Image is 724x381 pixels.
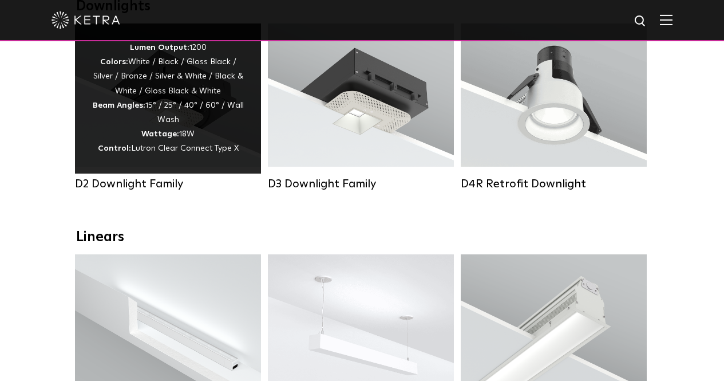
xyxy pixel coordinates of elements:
[75,177,261,191] div: D2 Downlight Family
[76,229,648,246] div: Linears
[660,14,672,25] img: Hamburger%20Nav.svg
[131,144,239,152] span: Lutron Clear Connect Type X
[268,177,454,191] div: D3 Downlight Family
[130,44,189,52] strong: Lumen Output:
[92,41,244,156] div: 1200 White / Black / Gloss Black / Silver / Bronze / Silver & White / Black & White / Gloss Black...
[93,101,145,109] strong: Beam Angles:
[634,14,648,29] img: search icon
[141,130,179,138] strong: Wattage:
[461,23,647,191] a: D4R Retrofit Downlight Lumen Output:800Colors:White / BlackBeam Angles:15° / 25° / 40° / 60°Watta...
[52,11,120,29] img: ketra-logo-2019-white
[75,23,261,191] a: D2 Downlight Family Lumen Output:1200Colors:White / Black / Gloss Black / Silver / Bronze / Silve...
[100,58,128,66] strong: Colors:
[268,23,454,191] a: D3 Downlight Family Lumen Output:700 / 900 / 1100Colors:White / Black / Silver / Bronze / Paintab...
[461,177,647,191] div: D4R Retrofit Downlight
[98,144,131,152] strong: Control:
